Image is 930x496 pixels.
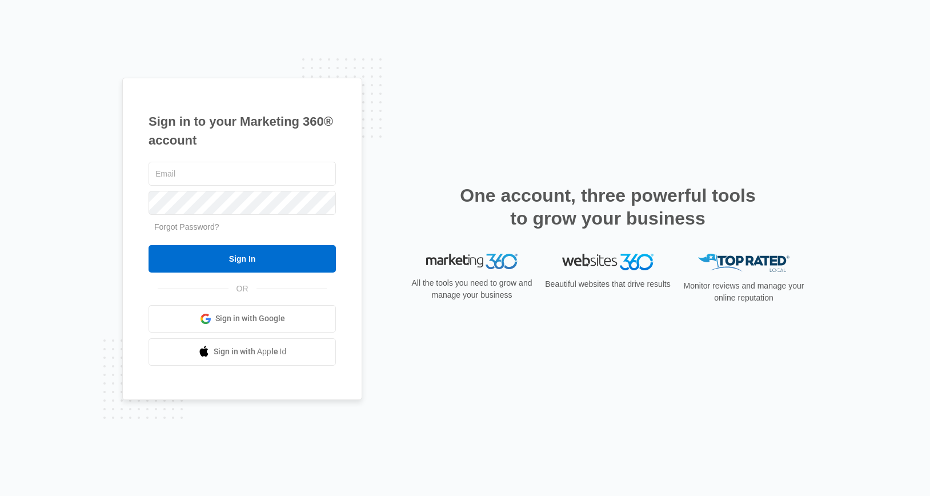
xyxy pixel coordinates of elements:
[149,305,336,333] a: Sign in with Google
[562,254,654,270] img: Websites 360
[149,162,336,186] input: Email
[154,222,219,231] a: Forgot Password?
[680,280,808,304] p: Monitor reviews and manage your online reputation
[408,277,536,301] p: All the tools you need to grow and manage your business
[215,313,285,325] span: Sign in with Google
[149,112,336,150] h1: Sign in to your Marketing 360® account
[149,245,336,273] input: Sign In
[456,184,759,230] h2: One account, three powerful tools to grow your business
[426,254,518,270] img: Marketing 360
[149,338,336,366] a: Sign in with Apple Id
[544,278,672,290] p: Beautiful websites that drive results
[214,346,287,358] span: Sign in with Apple Id
[698,254,789,273] img: Top Rated Local
[229,283,256,295] span: OR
